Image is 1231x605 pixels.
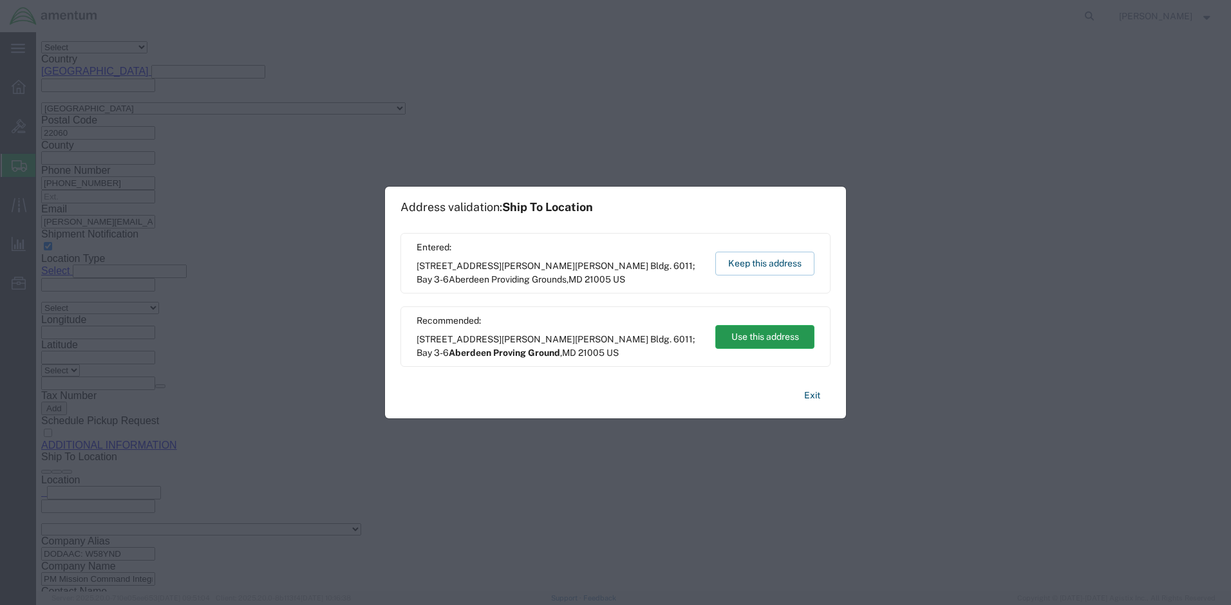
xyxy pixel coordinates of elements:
span: Entered: [417,241,703,254]
span: Recommended: [417,314,703,328]
h1: Address validation: [400,200,593,214]
span: Aberdeen Proving Ground [449,348,560,358]
button: Exit [794,384,831,407]
button: Use this address [715,325,814,349]
span: US [606,348,619,358]
span: 21005 [585,274,611,284]
span: Ship To Location [502,200,593,214]
span: [STREET_ADDRESS][PERSON_NAME][PERSON_NAME] Bldg. 6011; Bay 3-6 , [417,259,703,286]
span: MD [562,348,576,358]
span: [STREET_ADDRESS][PERSON_NAME][PERSON_NAME] Bldg. 6011; Bay 3-6 , [417,333,703,360]
button: Keep this address [715,252,814,275]
span: 21005 [578,348,605,358]
span: US [613,274,625,284]
span: Aberdeen Providing Grounds [449,274,567,284]
span: MD [569,274,583,284]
